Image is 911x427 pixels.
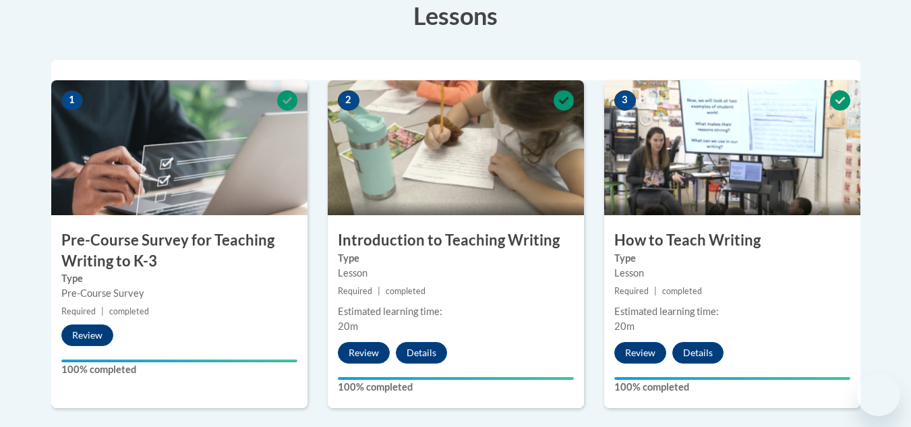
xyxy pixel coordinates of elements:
span: 20m [614,320,635,332]
div: Lesson [614,266,850,281]
div: Your progress [338,377,574,380]
div: Estimated learning time: [338,304,574,319]
label: 100% completed [61,362,297,377]
span: Required [614,286,649,296]
span: | [654,286,657,296]
button: Review [614,342,666,364]
span: 2 [338,90,359,111]
span: completed [386,286,425,296]
h3: How to Teach Writing [604,230,860,251]
iframe: Button to launch messaging window [857,373,900,416]
span: Required [61,306,96,316]
span: 1 [61,90,83,111]
div: Pre-Course Survey [61,286,297,301]
span: completed [662,286,702,296]
label: Type [614,251,850,266]
label: Type [338,251,574,266]
img: Course Image [604,80,860,215]
h3: Introduction to Teaching Writing [328,230,584,251]
button: Review [338,342,390,364]
div: Your progress [614,377,850,380]
label: 100% completed [614,380,850,395]
button: Review [61,324,113,346]
span: completed [109,306,149,316]
span: 20m [338,320,358,332]
div: Lesson [338,266,574,281]
span: Required [338,286,372,296]
span: 3 [614,90,636,111]
label: 100% completed [338,380,574,395]
img: Course Image [328,80,584,215]
button: Details [672,342,724,364]
span: | [378,286,380,296]
span: | [101,306,104,316]
div: Your progress [61,360,297,362]
h3: Pre-Course Survey for Teaching Writing to K-3 [51,230,307,272]
div: Estimated learning time: [614,304,850,319]
img: Course Image [51,80,307,215]
button: Details [396,342,447,364]
label: Type [61,271,297,286]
